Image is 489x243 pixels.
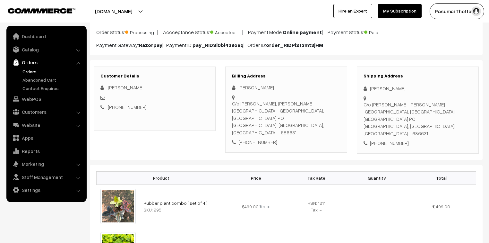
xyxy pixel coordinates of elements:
[8,145,84,157] a: Reports
[364,27,396,36] span: Paid
[143,200,208,206] a: Rubber plant combo ( set of 4 )
[8,8,75,13] img: COMMMERCE
[21,85,84,92] a: Contact Enquires
[8,31,84,42] a: Dashboard
[8,106,84,118] a: Customers
[471,6,481,16] img: user
[8,158,84,170] a: Marketing
[8,93,84,105] a: WebPOS
[125,27,157,36] span: Processing
[139,42,162,48] b: Razorpay
[96,27,476,36] p: Order Status: | Accceptance Status: | Payment Mode: | Payment Status:
[100,73,209,79] h3: Customer Details
[108,104,147,110] a: [PHONE_NUMBER]
[108,85,143,90] span: [PERSON_NAME]
[364,73,472,79] h3: Shipping Address
[232,84,340,91] div: [PERSON_NAME]
[407,171,476,184] th: Total
[430,3,484,19] button: Pasumai Thotta…
[100,94,209,101] div: -
[96,41,476,49] p: Payment Gateway: | Payment ID: | Order ID:
[347,171,407,184] th: Quantity
[364,139,472,147] div: [PHONE_NUMBER]
[286,171,347,184] th: Tax Rate
[8,119,84,131] a: Website
[97,171,226,184] th: Product
[143,206,222,213] div: SKU: 295
[8,44,84,55] a: Catalog
[8,57,84,68] a: Orders
[266,42,323,48] b: order_RIDPi2t3mt3jHM
[226,171,286,184] th: Price
[376,204,378,209] span: 1
[8,171,84,183] a: Staff Management
[260,205,270,209] strike: 699.00
[100,189,136,224] img: photo_2024-03-26_19-19-00 (2).jpg
[436,204,450,209] span: 499.00
[307,200,325,212] span: HSN: 1211 Tax: -
[364,85,472,92] div: [PERSON_NAME]
[364,101,472,137] div: C/o [PERSON_NAME], [PERSON_NAME][GEOGRAPHIC_DATA], [GEOGRAPHIC_DATA], [GEOGRAPHIC_DATA] PO [GEOGR...
[283,29,322,35] b: Online payment
[21,76,84,83] a: Abandoned Cart
[232,100,340,136] div: C/o [PERSON_NAME], [PERSON_NAME][GEOGRAPHIC_DATA], [GEOGRAPHIC_DATA], [GEOGRAPHIC_DATA] PO [GEOGR...
[8,6,64,14] a: COMMMERCE
[210,27,242,36] span: Accepted
[21,68,84,75] a: Orders
[232,73,340,79] h3: Billing Address
[8,132,84,144] a: Apps
[193,42,244,48] b: pay_RIDSi0bl438oaq
[242,204,259,209] span: 499.00
[8,184,84,196] a: Settings
[333,4,372,18] a: Hire an Expert
[232,139,340,146] div: [PHONE_NUMBER]
[378,4,422,18] a: My Subscription
[73,3,155,19] button: [DOMAIN_NAME]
